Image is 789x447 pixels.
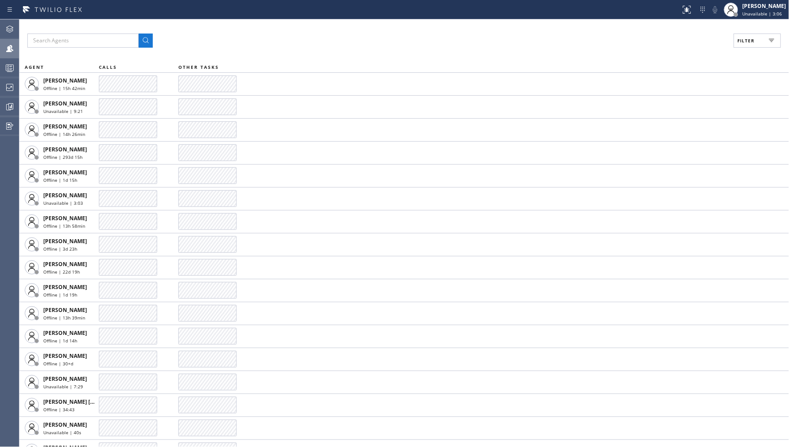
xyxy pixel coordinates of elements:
[43,352,87,360] span: [PERSON_NAME]
[43,237,87,245] span: [PERSON_NAME]
[43,306,87,314] span: [PERSON_NAME]
[43,269,80,275] span: Offline | 22d 19h
[743,11,782,17] span: Unavailable | 3:06
[43,421,87,428] span: [PERSON_NAME]
[43,100,87,107] span: [PERSON_NAME]
[43,177,77,183] span: Offline | 1d 15h
[178,64,219,70] span: OTHER TASKS
[43,200,83,206] span: Unavailable | 3:03
[43,77,87,84] span: [PERSON_NAME]
[43,383,83,390] span: Unavailable | 7:29
[43,375,87,383] span: [PERSON_NAME]
[99,64,117,70] span: CALLS
[43,429,81,436] span: Unavailable | 40s
[43,123,87,130] span: [PERSON_NAME]
[43,283,87,291] span: [PERSON_NAME]
[43,260,87,268] span: [PERSON_NAME]
[743,2,786,10] div: [PERSON_NAME]
[43,214,87,222] span: [PERSON_NAME]
[43,246,77,252] span: Offline | 3d 23h
[43,398,132,406] span: [PERSON_NAME] [PERSON_NAME]
[734,34,781,48] button: Filter
[43,169,87,176] span: [PERSON_NAME]
[43,315,85,321] span: Offline | 13h 39min
[43,338,77,344] span: Offline | 1d 14h
[738,38,755,44] span: Filter
[709,4,721,16] button: Mute
[43,292,77,298] span: Offline | 1d 19h
[43,223,85,229] span: Offline | 13h 58min
[43,406,75,413] span: Offline | 34:43
[43,146,87,153] span: [PERSON_NAME]
[43,131,85,137] span: Offline | 14h 26min
[25,64,44,70] span: AGENT
[27,34,139,48] input: Search Agents
[43,192,87,199] span: [PERSON_NAME]
[43,85,85,91] span: Offline | 15h 42min
[43,329,87,337] span: [PERSON_NAME]
[43,361,73,367] span: Offline | 30+d
[43,108,83,114] span: Unavailable | 9:21
[43,154,83,160] span: Offline | 293d 15h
